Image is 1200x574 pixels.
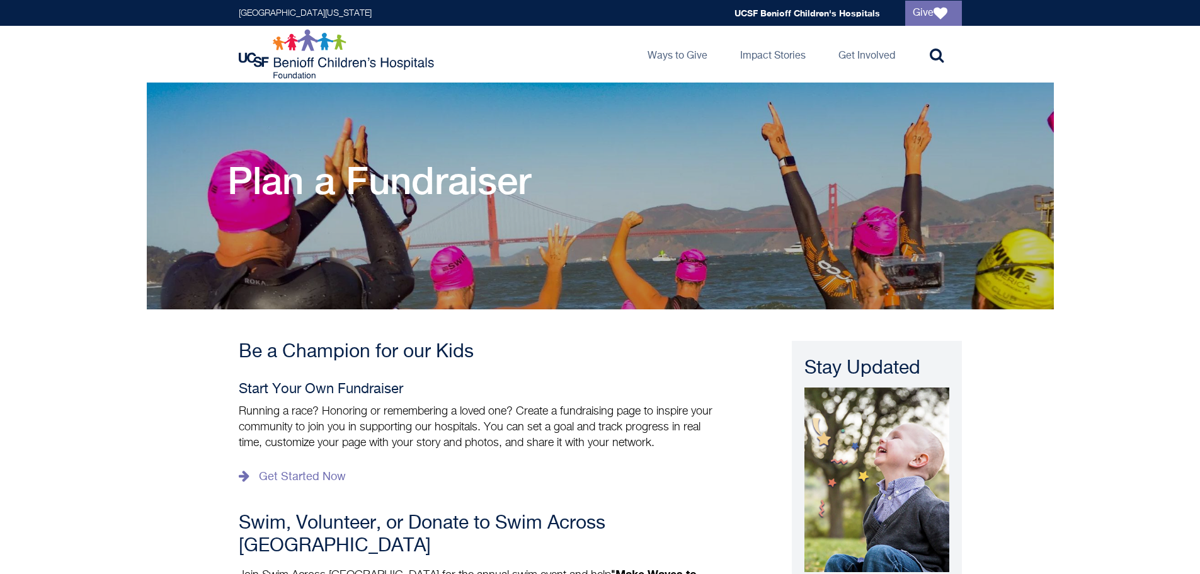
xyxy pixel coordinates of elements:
[239,29,437,79] img: Logo for UCSF Benioff Children's Hospitals Foundation
[730,26,816,83] a: Impact Stories
[239,467,346,487] a: Get Started Now
[804,356,949,381] div: Stay Updated
[239,341,724,364] h3: Be a Champion for our Kids
[239,404,724,451] p: Running a race? Honoring or remembering a loved one? Create a fundraising page to inspire your co...
[637,26,717,83] a: Ways to Give
[239,9,372,18] a: [GEOGRAPHIC_DATA][US_STATE]
[239,382,724,398] h4: Start Your Own Fundraiser
[227,158,531,202] h1: Plan a Fundraiser
[734,8,880,18] a: UCSF Benioff Children's Hospitals
[804,387,949,572] img: A smiling boy sits outside
[828,26,905,83] a: Get Involved
[239,512,724,558] h3: Swim, Volunteer, or Donate to Swim Across [GEOGRAPHIC_DATA]
[905,1,962,26] a: Give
